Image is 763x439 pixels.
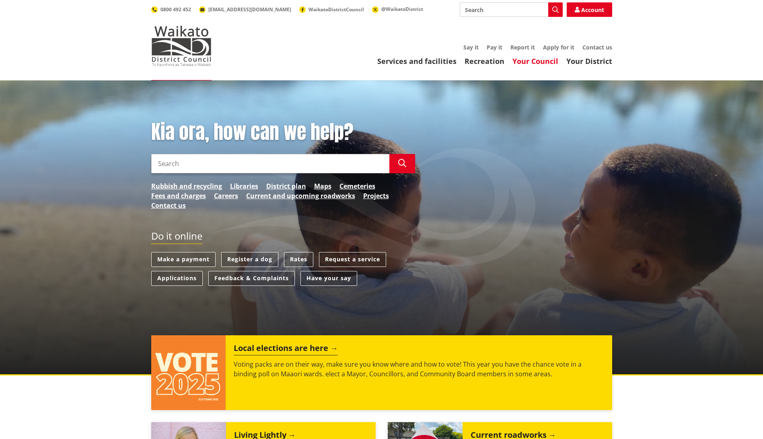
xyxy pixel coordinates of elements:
[726,405,755,434] iframe: Messenger Launcher
[319,252,386,267] a: Request a service
[308,6,364,13] span: WaikatoDistrictCouncil
[246,191,355,201] a: Current and upcoming roadworks
[151,335,226,410] img: Vote 2025
[299,6,364,13] a: WaikatoDistrictCouncil
[151,26,212,66] img: Waikato District Council - Te Kaunihera aa Takiwaa o Waikato
[151,191,206,201] a: Fees and charges
[234,359,604,379] p: Voting packs are on their way, make sure you know where and how to vote! This year you have the c...
[214,191,238,201] a: Careers
[543,43,574,51] a: Apply for it
[463,43,479,51] a: Say it
[372,6,423,12] a: @WaikatoDistrict
[363,191,389,201] a: Projects
[199,6,291,13] a: [EMAIL_ADDRESS][DOMAIN_NAME]
[300,271,357,286] a: Have your say
[151,271,203,286] a: Applications
[151,181,222,191] a: Rubbish and recycling
[566,56,612,66] a: Your District
[221,252,278,267] a: Register a dog
[460,2,563,17] input: Search input
[234,343,338,355] h2: Local elections are here
[284,252,313,267] a: Rates
[151,335,612,410] a: Local elections are here Voting packs are on their way, make sure you know where and how to vote!...
[151,6,191,13] a: 0800 492 452
[582,43,612,51] a: Contact us
[160,6,191,13] span: 0800 492 452
[266,181,306,191] a: District plan
[512,56,558,66] a: Your Council
[208,271,295,286] a: Feedback & Complaints
[230,181,258,191] a: Libraries
[567,2,612,17] a: Account
[381,6,423,12] span: @WaikatoDistrict
[151,230,202,244] h2: Do it online
[151,252,216,267] a: Make a payment
[465,56,504,66] a: Recreation
[151,154,389,173] input: Search input
[487,43,502,51] a: Pay it
[510,43,535,51] a: Report it
[377,56,457,66] a: Services and facilities
[339,181,375,191] a: Cemeteries
[151,201,186,210] a: Contact us
[314,181,331,191] a: Maps
[208,6,291,13] span: [EMAIL_ADDRESS][DOMAIN_NAME]
[151,121,415,144] h1: Kia ora, how can we help?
